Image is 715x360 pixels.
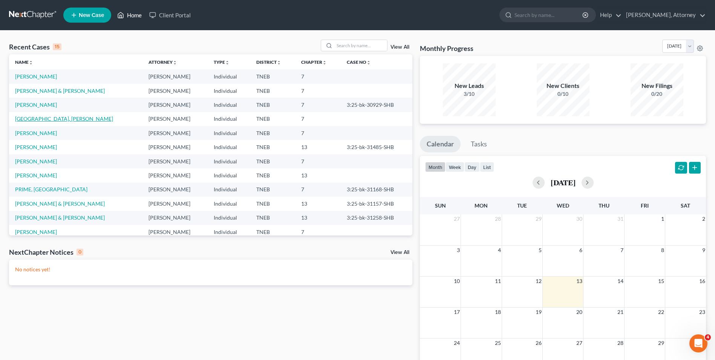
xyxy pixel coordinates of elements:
[295,225,341,239] td: 7
[9,42,61,51] div: Recent Cases
[250,84,295,98] td: TNEB
[173,60,177,65] i: unfold_more
[250,211,295,225] td: TNEB
[295,211,341,225] td: 13
[29,60,33,65] i: unfold_more
[622,8,706,22] a: [PERSON_NAME], Attorney
[208,225,251,239] td: Individual
[250,197,295,211] td: TNEB
[705,334,711,340] span: 4
[453,338,461,348] span: 24
[9,248,83,257] div: NextChapter Notices
[494,308,502,317] span: 18
[208,211,251,225] td: Individual
[517,202,527,209] span: Tue
[631,90,683,98] div: 0/20
[208,168,251,182] td: Individual
[657,338,665,348] span: 29
[551,178,576,186] h2: [DATE]
[15,200,105,207] a: [PERSON_NAME] & [PERSON_NAME]
[295,140,341,154] td: 13
[15,59,33,65] a: Nameunfold_more
[631,82,683,90] div: New Filings
[142,211,208,225] td: [PERSON_NAME]
[537,90,589,98] div: 0/10
[660,214,665,223] span: 1
[435,202,446,209] span: Sun
[15,158,57,165] a: [PERSON_NAME]
[689,334,707,352] iframe: Intercom live chat
[142,126,208,140] td: [PERSON_NAME]
[208,183,251,197] td: Individual
[15,102,57,108] a: [PERSON_NAME]
[250,183,295,197] td: TNEB
[420,44,473,53] h3: Monthly Progress
[142,98,208,112] td: [PERSON_NAME]
[617,214,624,223] span: 31
[494,338,502,348] span: 25
[681,202,690,209] span: Sat
[701,214,706,223] span: 2
[142,140,208,154] td: [PERSON_NAME]
[535,214,542,223] span: 29
[443,90,496,98] div: 3/10
[390,45,409,50] a: View All
[537,82,589,90] div: New Clients
[443,82,496,90] div: New Leads
[425,162,446,172] button: month
[446,162,464,172] button: week
[657,277,665,286] span: 15
[295,183,341,197] td: 7
[277,60,281,65] i: unfold_more
[250,225,295,239] td: TNEB
[77,249,83,255] div: 0
[366,60,371,65] i: unfold_more
[142,183,208,197] td: [PERSON_NAME]
[142,84,208,98] td: [PERSON_NAME]
[535,308,542,317] span: 19
[535,338,542,348] span: 26
[660,246,665,255] span: 8
[142,112,208,126] td: [PERSON_NAME]
[149,59,177,65] a: Attorneyunfold_more
[576,308,583,317] span: 20
[295,112,341,126] td: 7
[334,40,387,51] input: Search by name...
[341,98,412,112] td: 3:25-bk-30929-SHB
[617,308,624,317] span: 21
[494,214,502,223] span: 28
[347,59,371,65] a: Case Nounfold_more
[208,154,251,168] td: Individual
[698,277,706,286] span: 16
[295,168,341,182] td: 13
[301,59,327,65] a: Chapterunfold_more
[701,246,706,255] span: 9
[322,60,327,65] i: unfold_more
[341,183,412,197] td: 3:25-bk-31168-SHB
[142,197,208,211] td: [PERSON_NAME]
[15,186,87,192] a: PRIME, [GEOGRAPHIC_DATA]
[208,140,251,154] td: Individual
[295,98,341,112] td: 7
[15,229,57,235] a: [PERSON_NAME]
[15,88,105,94] a: [PERSON_NAME] & [PERSON_NAME]
[250,98,295,112] td: TNEB
[225,60,230,65] i: unfold_more
[208,98,251,112] td: Individual
[295,126,341,140] td: 7
[453,277,461,286] span: 10
[250,126,295,140] td: TNEB
[341,197,412,211] td: 3:25-bk-31157-SHB
[295,84,341,98] td: 7
[514,8,583,22] input: Search by name...
[145,8,194,22] a: Client Portal
[341,211,412,225] td: 3:25-bk-31258-SHB
[142,225,208,239] td: [PERSON_NAME]
[250,112,295,126] td: TNEB
[453,308,461,317] span: 17
[15,130,57,136] a: [PERSON_NAME]
[295,69,341,83] td: 7
[142,154,208,168] td: [PERSON_NAME]
[250,168,295,182] td: TNEB
[475,202,488,209] span: Mon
